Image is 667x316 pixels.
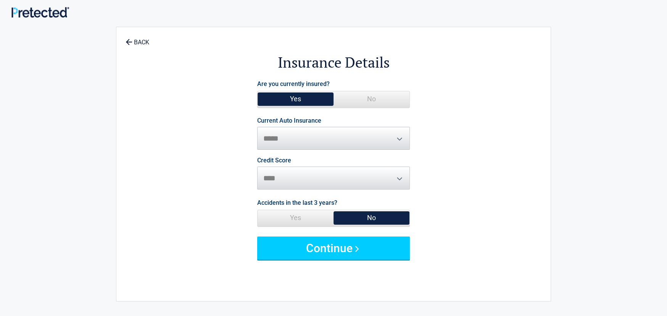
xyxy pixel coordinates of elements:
[258,210,333,225] span: Yes
[158,53,509,72] h2: Insurance Details
[333,91,409,107] span: No
[257,198,337,208] label: Accidents in the last 3 years?
[124,32,151,45] a: BACK
[258,91,333,107] span: Yes
[333,210,409,225] span: No
[11,7,69,17] img: Main Logo
[257,118,321,124] label: Current Auto Insurance
[257,157,291,164] label: Credit Score
[257,79,330,89] label: Are you currently insured?
[257,237,410,259] button: Continue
